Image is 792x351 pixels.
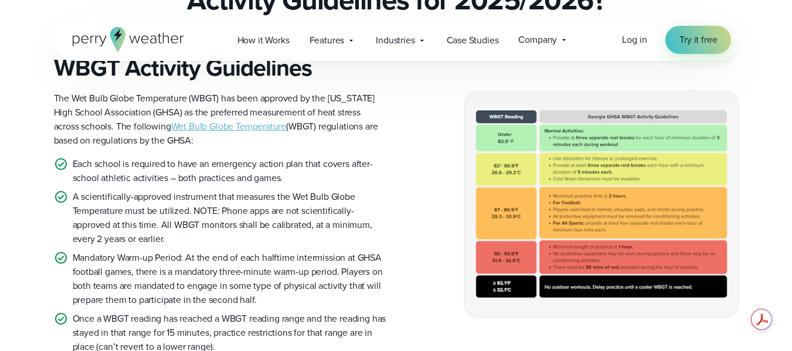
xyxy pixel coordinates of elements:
[437,28,509,52] a: Case Studies
[310,33,345,47] span: Features
[518,33,557,47] span: Company
[679,33,717,47] span: Try it free
[73,157,387,185] p: Each school is required to have an emergency action plan that covers after-school athletic activi...
[171,120,287,133] a: Wet Bulb Globe Temperature
[665,26,731,54] a: Try it free
[54,54,387,82] h3: WBGT Activity Guidelines
[73,190,387,246] p: A scientifically-approved instrument that measures the Wet Bulb Globe Temperature must be utilize...
[73,251,387,307] p: Mandatory Warm-up Period: At the end of each halftime intermission at GHSA football games, there ...
[622,33,647,46] span: Log in
[237,33,290,47] span: How it Works
[376,33,414,47] span: Industries
[622,33,647,47] a: Log in
[447,33,499,47] span: Case Studies
[465,91,738,316] img: Georgia GHSA WBGT Guidelines
[54,91,387,148] p: The Wet Bulb Globe Temperature (WBGT) has been approved by the [US_STATE] High School Association...
[227,28,300,52] a: How it Works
